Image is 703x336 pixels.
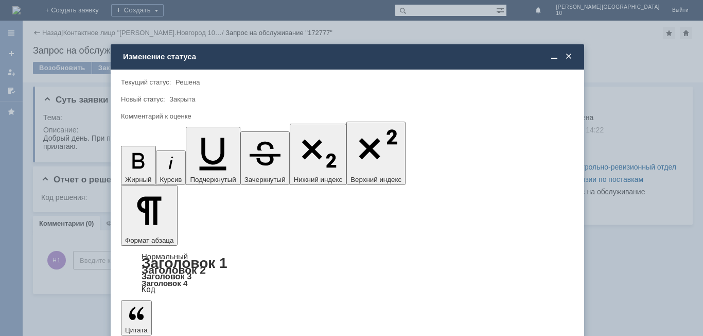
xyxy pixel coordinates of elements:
button: Подчеркнутый [186,127,240,185]
span: Цитата [125,326,148,334]
div: Комментарий к оценке [121,113,572,120]
span: Курсив [160,176,182,183]
a: Заголовок 3 [142,272,191,281]
span: Верхний индекс [350,176,401,183]
label: Новый статус: [121,95,165,103]
a: Заголовок 2 [142,264,206,276]
span: Подчеркнутый [190,176,236,183]
a: Нормальный [142,252,188,261]
span: Зачеркнутый [244,176,286,183]
a: Заголовок 4 [142,279,187,288]
button: Зачеркнутый [240,131,290,185]
label: Текущий статус: [121,78,171,86]
span: Закрыта [169,95,195,103]
div: Изменение статуса [123,52,574,61]
button: Курсив [156,150,186,185]
button: Цитата [121,300,152,335]
a: Код [142,285,155,294]
button: Жирный [121,146,156,185]
button: Формат абзаца [121,185,178,246]
div: Формат абзаца [121,253,574,293]
span: Нижний индекс [294,176,343,183]
span: Жирный [125,176,152,183]
button: Нижний индекс [290,124,347,185]
span: Формат абзаца [125,237,173,244]
span: Закрыть [564,52,574,61]
button: Верхний индекс [346,122,406,185]
a: Заголовок 1 [142,255,227,271]
span: Свернуть (Ctrl + M) [549,52,559,61]
span: Решена [175,78,200,86]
